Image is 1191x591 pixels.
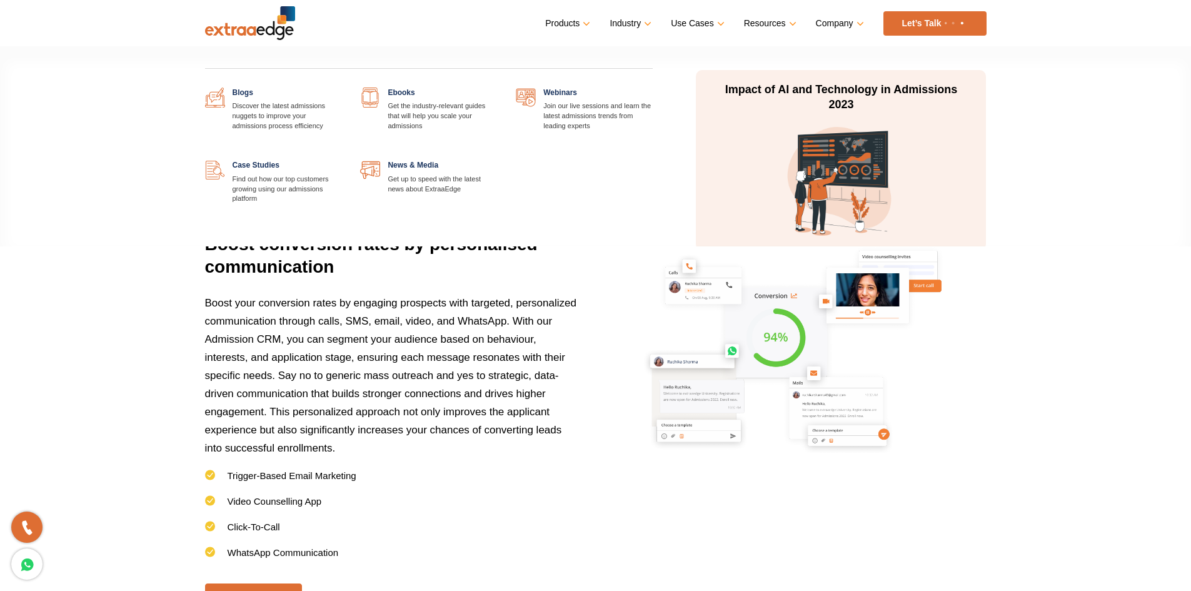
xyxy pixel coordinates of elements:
[205,495,580,521] li: Video Counselling App
[205,521,580,547] li: Click-To-Call
[671,14,721,33] a: Use Cases
[883,11,987,36] a: Let’s Talk
[545,14,588,33] a: Products
[205,233,580,294] h3: Boost conversion rates by personalised communication
[816,14,862,33] a: Company
[205,470,580,495] li: Trigger-Based Email Marketing
[205,297,576,454] span: Boost your conversion rates by engaging prospects with targeted, personalized communication throu...
[723,83,958,113] p: Impact of AI and Technology in Admissions 2023
[744,14,794,33] a: Resources
[205,547,580,572] li: WhatsApp Communication
[610,14,649,33] a: Industry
